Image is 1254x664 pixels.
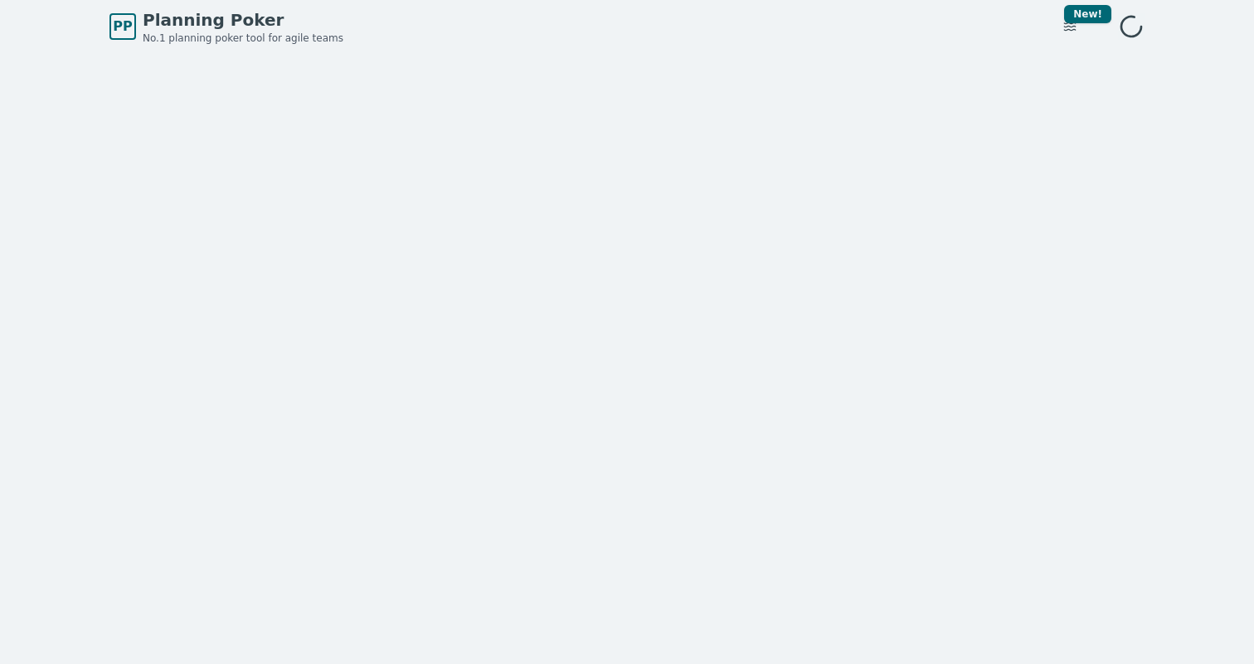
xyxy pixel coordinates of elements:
span: No.1 planning poker tool for agile teams [143,32,343,45]
button: New! [1055,12,1085,41]
div: New! [1064,5,1111,23]
a: PPPlanning PokerNo.1 planning poker tool for agile teams [109,8,343,45]
span: Planning Poker [143,8,343,32]
span: PP [113,17,132,37]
